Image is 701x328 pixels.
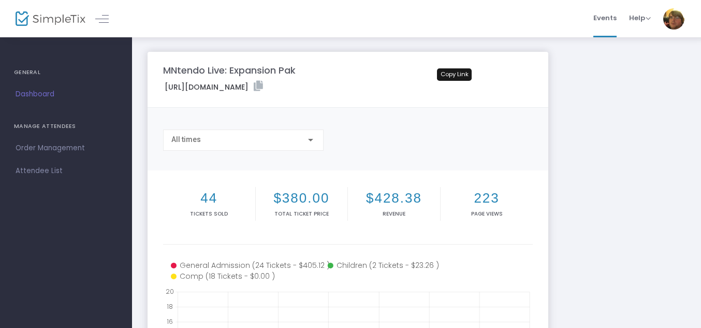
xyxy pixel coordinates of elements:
[258,190,346,206] h2: $380.00
[167,317,173,326] text: 16
[16,141,116,155] span: Order Management
[171,135,201,144] span: All times
[167,302,173,311] text: 18
[163,63,296,77] m-panel-title: MNtendo Live: Expansion Pak
[165,210,253,218] p: Tickets sold
[165,81,263,93] label: [URL][DOMAIN_NAME]
[14,116,118,137] h4: MANAGE ATTENDEES
[593,5,617,31] span: Events
[350,210,438,218] p: Revenue
[350,190,438,206] h2: $428.38
[165,190,253,206] h2: 44
[14,62,118,83] h4: GENERAL
[166,287,174,296] text: 20
[443,210,531,218] p: Page Views
[443,190,531,206] h2: 223
[258,210,346,218] p: Total Ticket Price
[16,88,116,101] span: Dashboard
[16,164,116,178] span: Attendee List
[629,13,651,23] span: Help
[437,68,472,81] div: Copy Link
